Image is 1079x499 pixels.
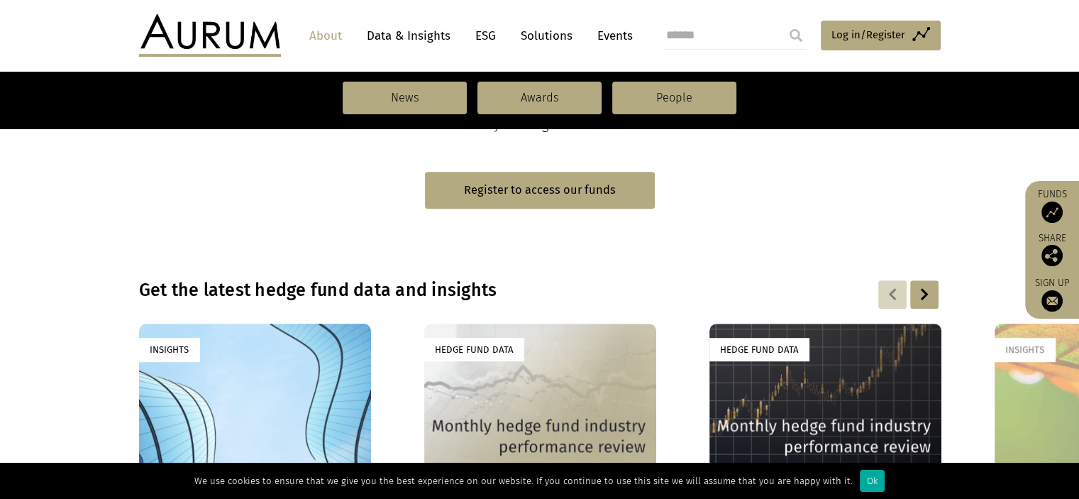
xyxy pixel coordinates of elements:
[1032,188,1072,223] a: Funds
[1032,277,1072,312] a: Sign up
[139,280,758,301] h3: Get the latest hedge fund data and insights
[477,82,602,114] a: Awards
[468,23,503,49] a: ESG
[146,54,934,133] span: Investing our clients’ capital alongside our own since [DATE] across multiple market cycles. Auru...
[343,82,467,114] a: News
[139,338,199,361] div: Insights
[782,21,810,50] input: Submit
[425,172,655,208] a: Register to access our funds
[139,14,281,57] img: Aurum
[709,338,809,361] div: Hedge Fund Data
[612,82,736,114] a: People
[514,23,580,49] a: Solutions
[1041,245,1063,266] img: Share this post
[302,23,349,49] a: About
[1041,290,1063,312] img: Sign up to our newsletter
[424,338,524,361] div: Hedge Fund Data
[1041,202,1063,223] img: Access Funds
[1032,234,1072,266] div: Share
[590,23,633,49] a: Events
[831,26,905,43] span: Log in/Register
[360,23,458,49] a: Data & Insights
[995,338,1055,361] div: Insights
[860,470,885,492] div: Ok
[821,21,941,50] a: Log in/Register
